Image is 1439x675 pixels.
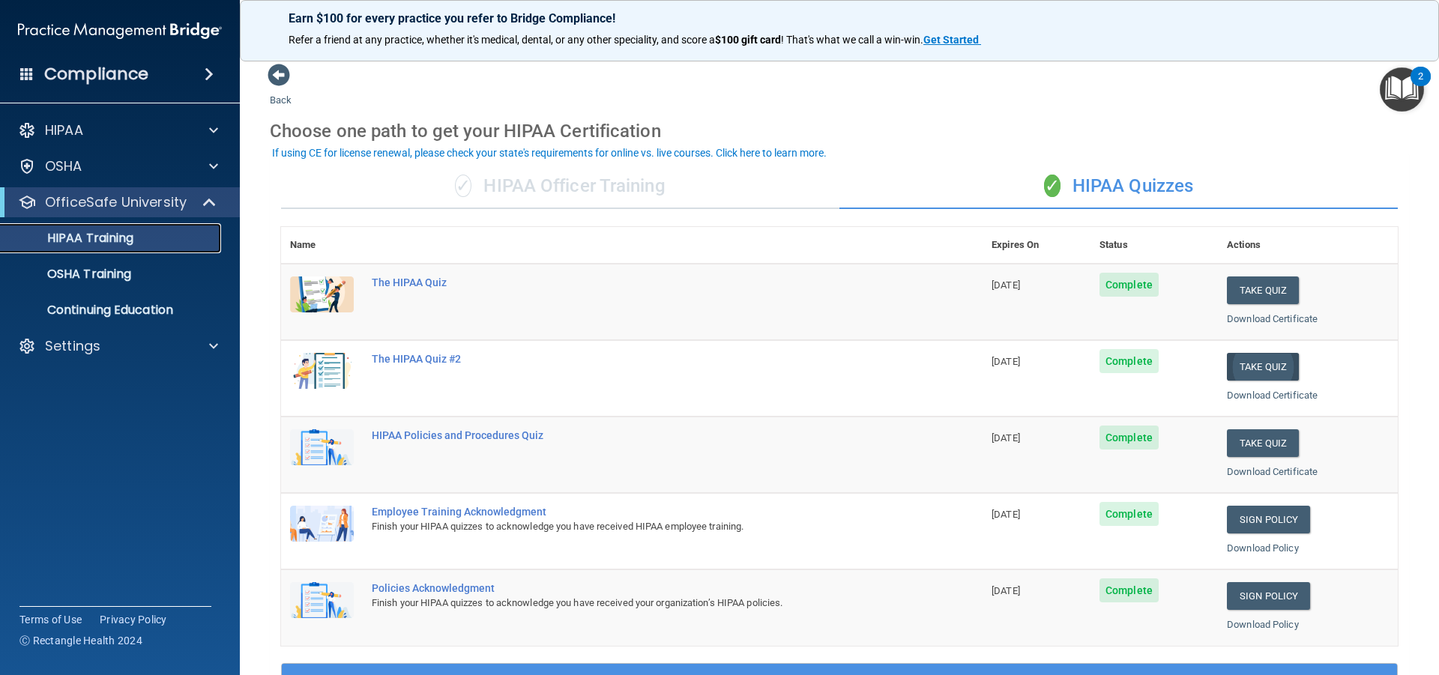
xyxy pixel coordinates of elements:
div: Choose one path to get your HIPAA Certification [270,109,1409,153]
span: Ⓒ Rectangle Health 2024 [19,633,142,648]
span: [DATE] [992,432,1020,444]
a: Settings [18,337,218,355]
a: HIPAA [18,121,218,139]
a: Download Certificate [1227,313,1318,324]
a: Download Policy [1227,619,1299,630]
span: ✓ [1044,175,1061,197]
a: Back [270,76,292,106]
a: Privacy Policy [100,612,167,627]
span: ! That's what we call a win-win. [781,34,923,46]
p: HIPAA [45,121,83,139]
p: OSHA Training [10,267,131,282]
span: Complete [1099,426,1159,450]
th: Status [1090,227,1218,264]
p: Continuing Education [10,303,214,318]
span: Complete [1099,502,1159,526]
p: OSHA [45,157,82,175]
a: Terms of Use [19,612,82,627]
th: Name [281,227,363,264]
a: Get Started [923,34,981,46]
th: Actions [1218,227,1398,264]
button: Take Quiz [1227,353,1299,381]
h4: Compliance [44,64,148,85]
a: OfficeSafe University [18,193,217,211]
a: Download Certificate [1227,466,1318,477]
a: Sign Policy [1227,506,1310,533]
div: HIPAA Quizzes [839,164,1398,209]
div: Finish your HIPAA quizzes to acknowledge you have received HIPAA employee training. [372,518,908,536]
div: The HIPAA Quiz #2 [372,353,908,365]
strong: $100 gift card [715,34,781,46]
span: Complete [1099,273,1159,297]
span: ✓ [455,175,471,197]
span: Complete [1099,578,1159,602]
strong: Get Started [923,34,979,46]
span: Refer a friend at any practice, whether it's medical, dental, or any other speciality, and score a [289,34,715,46]
button: Take Quiz [1227,276,1299,304]
p: Settings [45,337,100,355]
p: HIPAA Training [10,231,133,246]
p: Earn $100 for every practice you refer to Bridge Compliance! [289,11,1390,25]
span: [DATE] [992,356,1020,367]
a: Download Policy [1227,542,1299,554]
div: If using CE for license renewal, please check your state's requirements for online vs. live cours... [272,148,827,158]
div: 2 [1418,76,1423,96]
a: Download Certificate [1227,390,1318,401]
span: [DATE] [992,585,1020,596]
div: Employee Training Acknowledgment [372,506,908,518]
img: PMB logo [18,16,222,46]
div: The HIPAA Quiz [372,276,908,288]
div: HIPAA Officer Training [281,164,839,209]
span: [DATE] [992,509,1020,520]
th: Expires On [983,227,1090,264]
a: OSHA [18,157,218,175]
span: [DATE] [992,279,1020,291]
a: Sign Policy [1227,582,1310,610]
div: Policies Acknowledgment [372,582,908,594]
button: Open Resource Center, 2 new notifications [1380,67,1424,112]
div: Finish your HIPAA quizzes to acknowledge you have received your organization’s HIPAA policies. [372,594,908,612]
button: Take Quiz [1227,429,1299,457]
div: HIPAA Policies and Procedures Quiz [372,429,908,441]
button: If using CE for license renewal, please check your state's requirements for online vs. live cours... [270,145,829,160]
p: OfficeSafe University [45,193,187,211]
span: Complete [1099,349,1159,373]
